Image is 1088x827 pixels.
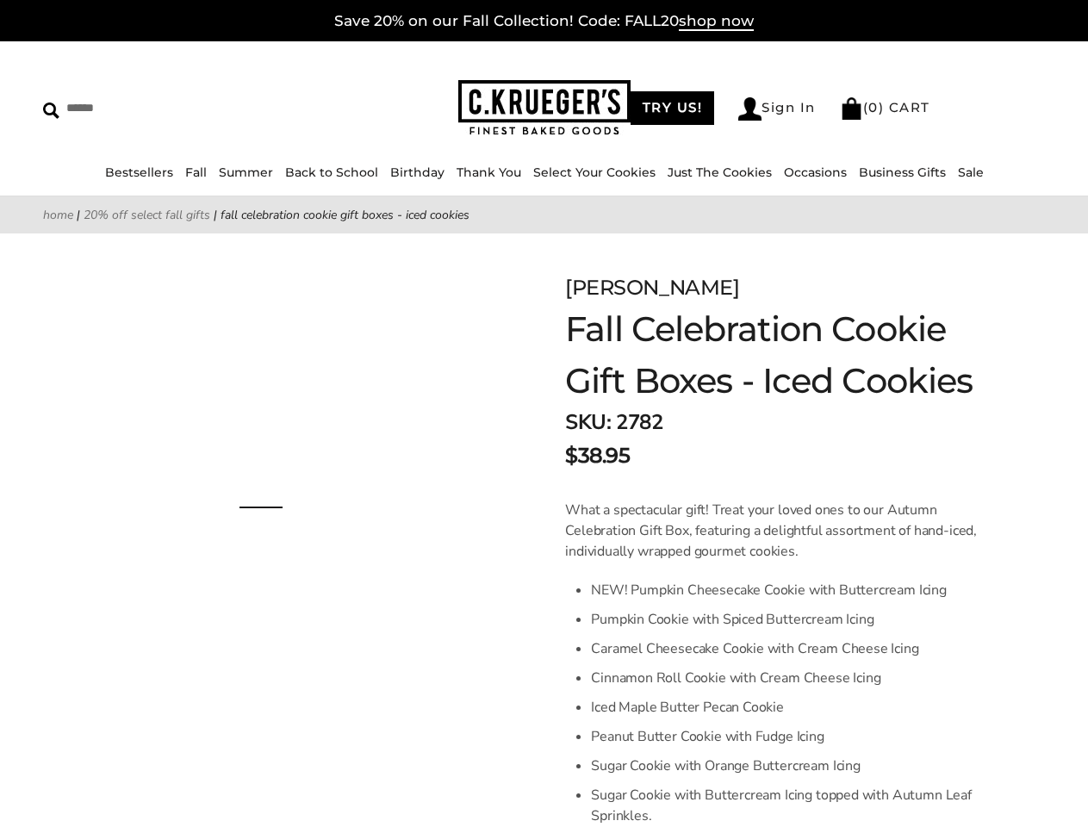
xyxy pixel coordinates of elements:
a: 20% Off Select Fall Gifts [84,207,210,223]
li: Cinnamon Roll Cookie with Cream Cheese Icing [591,663,1002,693]
img: Bag [840,97,863,120]
span: shop now [679,12,754,31]
a: Sale [958,165,984,180]
a: Occasions [784,165,847,180]
a: TRY US! [631,91,715,125]
img: Account [738,97,762,121]
a: Bestsellers [105,165,173,180]
li: Caramel Cheesecake Cookie with Cream Cheese Icing [591,634,1002,663]
li: Sugar Cookie with Orange Buttercream Icing [591,751,1002,780]
li: Iced Maple Butter Pecan Cookie [591,693,1002,722]
input: Search [43,95,272,121]
div: [PERSON_NAME] [565,272,1002,303]
span: $38.95 [565,440,630,471]
li: NEW! Pumpkin Cheesecake Cookie with Buttercream Icing [591,575,1002,605]
img: C.KRUEGER'S [458,80,631,136]
a: (0) CART [840,99,930,115]
a: Just The Cookies [668,165,772,180]
span: | [214,207,217,223]
a: Thank You [457,165,521,180]
h1: Fall Celebration Cookie Gift Boxes - Iced Cookies [565,303,1002,407]
a: Summer [219,165,273,180]
li: Peanut Butter Cookie with Fudge Icing [591,722,1002,751]
span: Fall Celebration Cookie Gift Boxes - Iced Cookies [221,207,469,223]
span: 2782 [616,408,662,436]
a: Back to School [285,165,378,180]
a: Select Your Cookies [533,165,656,180]
img: Search [43,103,59,119]
span: | [77,207,80,223]
a: Save 20% on our Fall Collection! Code: FALL20shop now [334,12,754,31]
a: Home [43,207,73,223]
strong: SKU: [565,408,611,436]
a: Sign In [738,97,816,121]
li: Pumpkin Cookie with Spiced Buttercream Icing [591,605,1002,634]
span: 0 [868,99,879,115]
a: Business Gifts [859,165,946,180]
a: Birthday [390,165,445,180]
a: Fall [185,165,207,180]
nav: breadcrumbs [43,205,1045,225]
p: What a spectacular gift! Treat your loved ones to our Autumn Celebration Gift Box, featuring a de... [565,500,1002,562]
